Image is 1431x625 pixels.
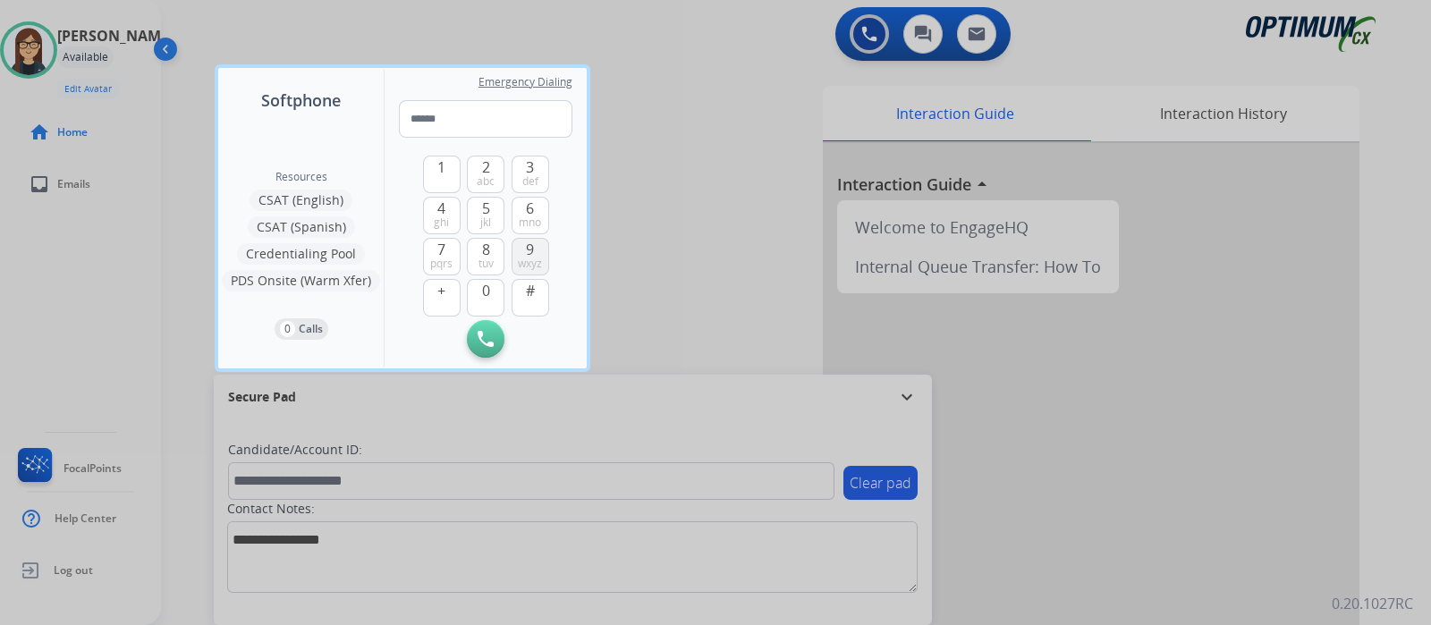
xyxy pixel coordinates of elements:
[275,170,327,184] span: Resources
[526,156,534,178] span: 3
[467,279,504,317] button: 0
[478,257,494,271] span: tuv
[434,215,449,230] span: ghi
[478,331,494,347] img: call-button
[512,197,549,234] button: 6mno
[478,75,572,89] span: Emergency Dialing
[477,174,495,189] span: abc
[261,88,341,113] span: Softphone
[526,280,535,301] span: #
[512,279,549,317] button: #
[423,279,461,317] button: +
[250,190,352,211] button: CSAT (English)
[437,198,445,219] span: 4
[512,156,549,193] button: 3def
[423,156,461,193] button: 1
[467,156,504,193] button: 2abc
[526,239,534,260] span: 9
[518,257,542,271] span: wxyz
[437,239,445,260] span: 7
[222,270,380,291] button: PDS Onsite (Warm Xfer)
[299,321,323,337] p: Calls
[482,198,490,219] span: 5
[423,197,461,234] button: 4ghi
[522,174,538,189] span: def
[467,238,504,275] button: 8tuv
[519,215,541,230] span: mno
[480,215,491,230] span: jkl
[437,280,445,301] span: +
[280,321,295,337] p: 0
[482,280,490,301] span: 0
[275,318,328,340] button: 0Calls
[467,197,504,234] button: 5jkl
[248,216,355,238] button: CSAT (Spanish)
[512,238,549,275] button: 9wxyz
[437,156,445,178] span: 1
[237,243,365,265] button: Credentialing Pool
[1332,593,1413,614] p: 0.20.1027RC
[526,198,534,219] span: 6
[430,257,453,271] span: pqrs
[482,239,490,260] span: 8
[423,238,461,275] button: 7pqrs
[482,156,490,178] span: 2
